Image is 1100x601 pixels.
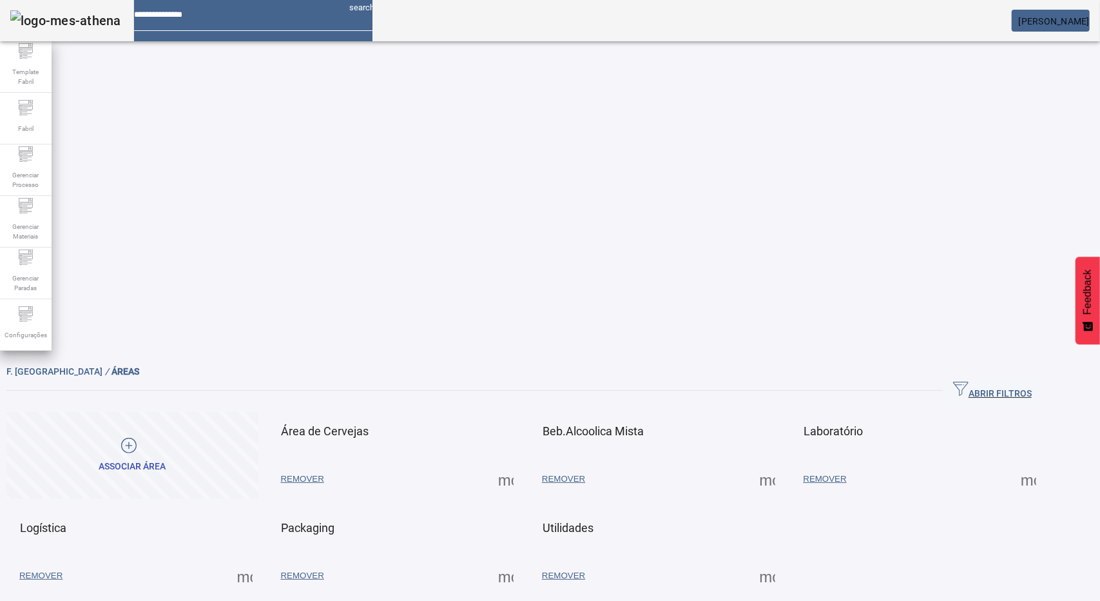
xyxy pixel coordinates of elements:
button: ABRIR FILTROS [943,379,1042,402]
span: ÁREAS [111,366,139,377]
button: Feedback - Mostrar pesquisa [1076,257,1100,344]
span: Gerenciar Paradas [6,270,45,297]
span: Packaging [282,521,335,535]
span: Beb.Alcoolica Mista [543,424,644,438]
button: Mais [756,564,779,587]
div: Associar área [99,460,166,473]
span: Laboratório [804,424,864,438]
span: Template Fabril [6,63,45,90]
span: Configurações [1,326,51,344]
span: REMOVER [804,473,847,486]
span: ABRIR FILTROS [953,381,1032,400]
button: REMOVER [13,564,69,587]
span: REMOVER [542,569,585,582]
button: Mais [494,468,517,491]
em: / [105,366,109,377]
button: REMOVER [536,564,592,587]
span: REMOVER [19,569,63,582]
img: logo-mes-athena [10,10,121,31]
span: REMOVER [281,473,324,486]
button: Associar área [6,412,258,499]
span: F. [GEOGRAPHIC_DATA] [6,366,111,377]
span: REMOVER [281,569,324,582]
span: Área de Cervejas [282,424,369,438]
span: Logística [20,521,66,535]
span: Feedback [1082,270,1094,315]
button: REMOVER [275,468,331,491]
span: REMOVER [542,473,585,486]
span: Fabril [14,120,37,137]
button: REMOVER [275,564,331,587]
button: REMOVER [797,468,853,491]
span: [PERSON_NAME] [1019,16,1090,26]
button: Mais [1017,468,1040,491]
button: Mais [494,564,517,587]
button: Mais [756,468,779,491]
span: Gerenciar Processo [6,166,45,193]
button: Mais [233,564,256,587]
button: REMOVER [536,468,592,491]
span: Gerenciar Materiais [6,218,45,245]
span: Utilidades [543,521,593,535]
